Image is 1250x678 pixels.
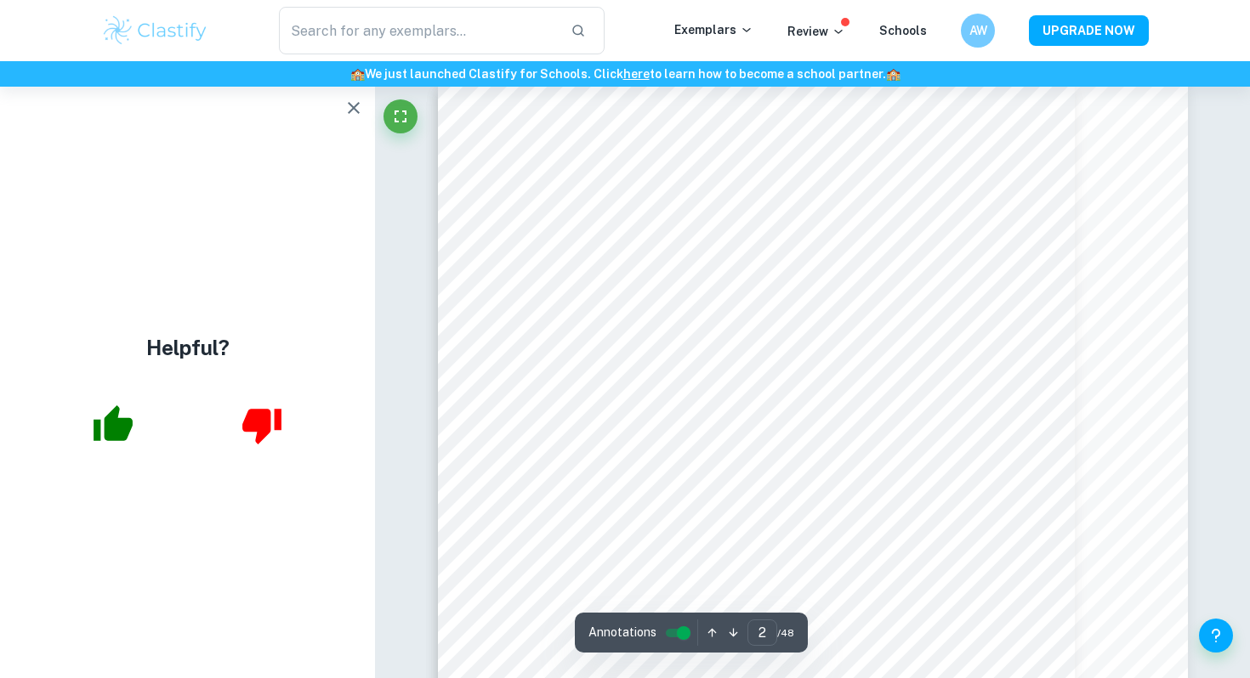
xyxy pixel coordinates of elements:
button: Help and Feedback [1199,619,1233,653]
button: AW [961,14,995,48]
a: Schools [879,24,927,37]
h4: Helpful? [146,332,230,363]
p: Exemplars [674,20,753,39]
span: 🏫 [886,67,901,81]
span: Annotations [588,624,656,641]
input: Search for any exemplars... [279,7,557,54]
button: UPGRADE NOW [1029,15,1149,46]
span: / 48 [777,625,794,641]
button: Fullscreen [384,99,418,133]
h6: AW [969,21,988,40]
p: Review [787,22,845,41]
h6: We just launched Clastify for Schools. Click to learn how to become a school partner. [3,65,1247,83]
a: here [623,67,650,81]
img: Clastify logo [101,14,209,48]
span: 🏫 [350,67,365,81]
